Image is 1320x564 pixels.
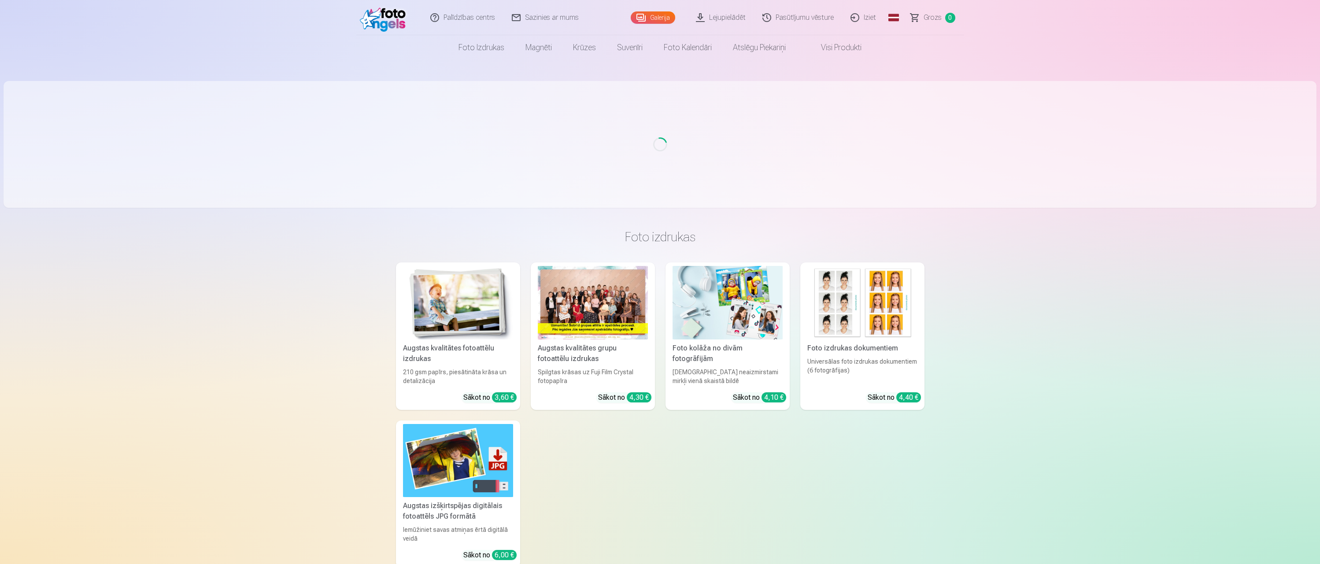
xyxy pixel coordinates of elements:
[653,35,722,60] a: Foto kalendāri
[598,392,651,403] div: Sākot no
[399,368,517,385] div: 210 gsm papīrs, piesātināta krāsa un detalizācija
[722,35,796,60] a: Atslēgu piekariņi
[804,343,921,354] div: Foto izdrukas dokumentiem
[669,368,786,385] div: [DEMOGRAPHIC_DATA] neaizmirstami mirkļi vienā skaistā bildē
[631,11,675,24] a: Galerija
[796,35,872,60] a: Visi produkti
[515,35,562,60] a: Magnēti
[463,550,517,560] div: Sākot no
[807,266,917,339] img: Foto izdrukas dokumentiem
[627,392,651,402] div: 4,30 €
[673,266,783,339] img: Foto kolāža no divām fotogrāfijām
[463,392,517,403] div: Sākot no
[492,550,517,560] div: 6,00 €
[868,392,921,403] div: Sākot no
[762,392,786,402] div: 4,10 €
[733,392,786,403] div: Sākot no
[399,501,517,522] div: Augstas izšķirtspējas digitālais fotoattēls JPG formātā
[669,343,786,364] div: Foto kolāža no divām fotogrāfijām
[360,4,410,32] img: /fa1
[403,229,917,245] h3: Foto izdrukas
[804,357,921,385] div: Universālas foto izdrukas dokumentiem (6 fotogrāfijas)
[534,343,651,364] div: Augstas kvalitātes grupu fotoattēlu izdrukas
[492,392,517,402] div: 3,60 €
[606,35,653,60] a: Suvenīri
[399,525,517,543] div: Iemūžiniet savas atmiņas ērtā digitālā veidā
[800,262,924,410] a: Foto izdrukas dokumentiemFoto izdrukas dokumentiemUniversālas foto izdrukas dokumentiem (6 fotogr...
[924,12,942,23] span: Grozs
[666,262,790,410] a: Foto kolāža no divām fotogrāfijāmFoto kolāža no divām fotogrāfijām[DEMOGRAPHIC_DATA] neaizmirstam...
[531,262,655,410] a: Augstas kvalitātes grupu fotoattēlu izdrukasSpilgtas krāsas uz Fuji Film Crystal fotopapīraSākot ...
[562,35,606,60] a: Krūzes
[403,266,513,339] img: Augstas kvalitātes fotoattēlu izdrukas
[399,343,517,364] div: Augstas kvalitātes fotoattēlu izdrukas
[403,424,513,498] img: Augstas izšķirtspējas digitālais fotoattēls JPG formātā
[396,262,520,410] a: Augstas kvalitātes fotoattēlu izdrukasAugstas kvalitātes fotoattēlu izdrukas210 gsm papīrs, piesā...
[534,368,651,385] div: Spilgtas krāsas uz Fuji Film Crystal fotopapīra
[945,13,955,23] span: 0
[896,392,921,402] div: 4,40 €
[448,35,515,60] a: Foto izdrukas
